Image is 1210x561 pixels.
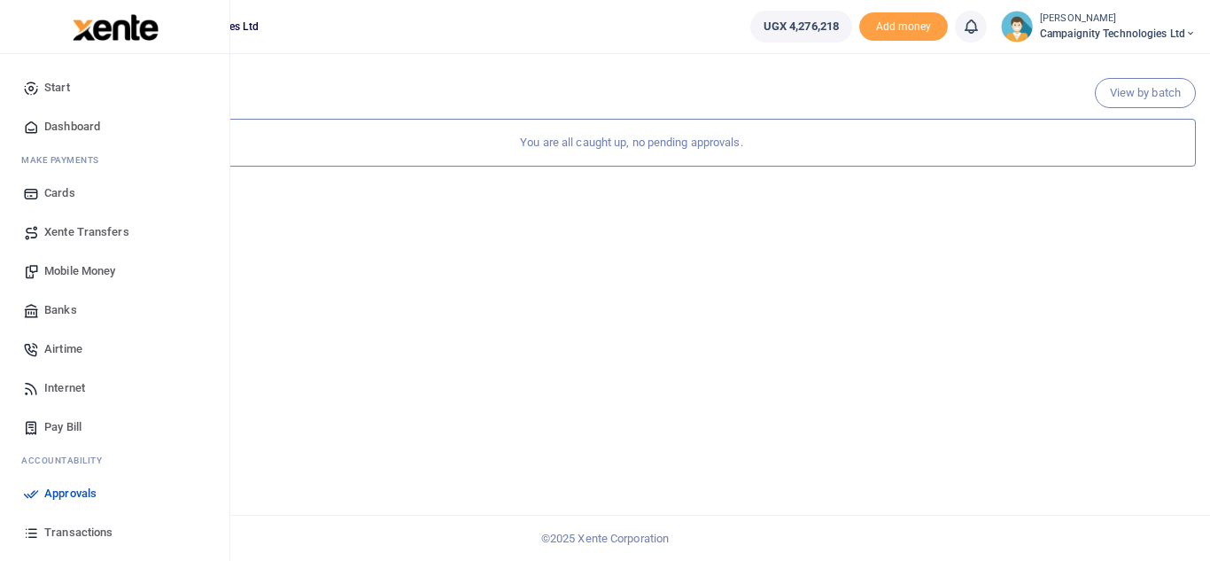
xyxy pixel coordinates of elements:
a: Cards [14,174,215,213]
li: Toup your wallet [859,12,948,42]
a: Mobile Money [14,252,215,291]
h4: Pending your approval [67,76,1196,96]
li: Ac [14,447,215,474]
li: M [14,146,215,174]
span: Banks [44,301,77,319]
span: UGX 4,276,218 [764,18,839,35]
span: Pay Bill [44,418,81,436]
small: [PERSON_NAME] [1040,12,1196,27]
span: Campaignity Technologies Ltd [1040,26,1196,42]
a: Dashboard [14,107,215,146]
a: View by batch [1095,78,1196,108]
span: Approvals [44,485,97,503]
a: Add money [859,19,948,32]
span: ake Payments [30,153,99,167]
a: Internet [14,369,215,408]
span: Xente Transfers [44,223,129,241]
a: Approvals [14,474,215,513]
span: Add money [859,12,948,42]
a: Pay Bill [14,408,215,447]
span: Transactions [44,524,112,542]
span: Airtime [44,340,82,358]
img: logo-large [73,14,159,41]
span: Mobile Money [44,262,115,280]
span: Cards [44,184,75,202]
a: profile-user [PERSON_NAME] Campaignity Technologies Ltd [1001,11,1196,43]
a: Airtime [14,330,215,369]
li: Wallet ballance [743,11,859,43]
span: countability [35,454,102,467]
a: Banks [14,291,215,330]
span: Internet [44,379,85,397]
span: Start [44,79,70,97]
a: UGX 4,276,218 [750,11,852,43]
a: Xente Transfers [14,213,215,252]
a: Start [14,68,215,107]
a: logo-small logo-large logo-large [71,19,159,33]
img: profile-user [1001,11,1033,43]
span: Dashboard [44,118,100,136]
a: Transactions [14,513,215,552]
div: You are all caught up, no pending approvals. [67,119,1196,167]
